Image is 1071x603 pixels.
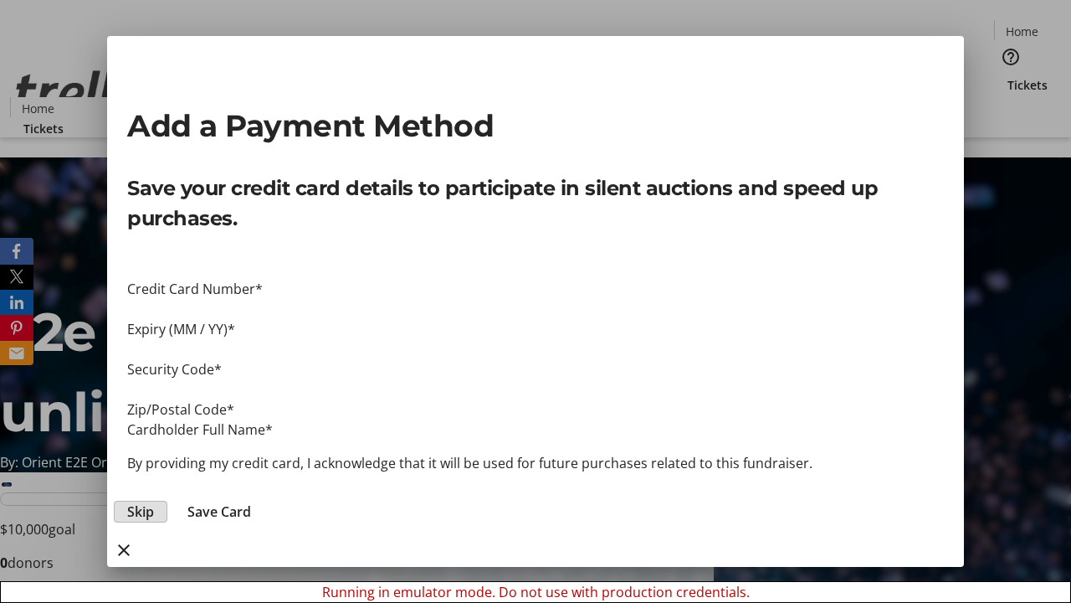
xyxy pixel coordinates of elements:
[127,103,944,148] h2: Add a Payment Method
[174,502,264,522] button: Save Card
[187,502,251,522] span: Save Card
[107,533,141,567] button: close
[127,280,263,298] label: Credit Card Number*
[127,420,944,440] div: Cardholder Full Name*
[127,360,222,379] label: Security Code*
[127,453,944,473] p: By providing my credit card, I acknowledge that it will be used for future purchases related to t...
[127,173,944,234] p: Save your credit card details to participate in silent auctions and speed up purchases.
[127,502,154,522] span: Skip
[114,501,167,523] button: Skip
[127,339,944,359] iframe: Secure expiration date input frame
[127,299,944,319] iframe: Secure card number input frame
[127,320,235,338] label: Expiry (MM / YY)*
[127,399,944,420] div: Zip/Postal Code*
[127,379,944,399] iframe: Secure CVC input frame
